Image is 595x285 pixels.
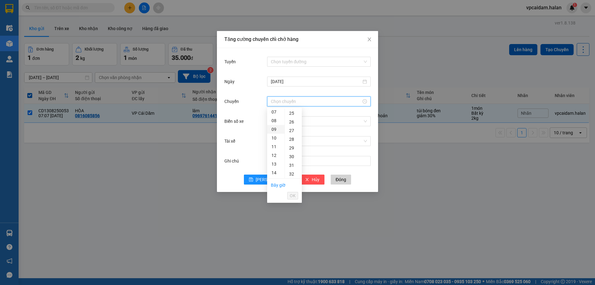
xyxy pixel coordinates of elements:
button: OK [287,192,298,199]
input: Ghi chú [267,156,371,166]
button: closeHủy [300,175,324,185]
span: [PERSON_NAME] [256,176,289,183]
label: Biển số xe [224,119,247,124]
div: 11 [267,142,284,151]
label: Chuyến [224,99,242,104]
label: Ghi chú [224,158,242,163]
span: Đóng [336,176,346,183]
div: 31 [285,161,302,170]
input: Biển số xe [271,117,363,126]
div: 13 [267,160,284,168]
div: 12 [267,151,284,160]
div: 28 [285,135,302,144]
span: save [249,177,253,182]
div: 07 [267,108,284,116]
div: 32 [285,170,302,178]
input: Tài xế [271,136,363,146]
span: close [305,177,309,182]
input: Chuyến [271,98,361,105]
a: Bây giờ [271,183,285,188]
div: 14 [267,168,284,177]
div: 27 [285,126,302,135]
div: 29 [285,144,302,152]
div: 25 [285,109,302,118]
button: save[PERSON_NAME] [244,175,294,185]
button: Đóng [331,175,351,185]
button: Close [361,31,378,48]
div: 26 [285,118,302,126]
label: Ngày [224,79,238,84]
div: 10 [267,134,284,142]
div: 30 [285,152,302,161]
label: Tài xế [224,139,238,144]
div: 08 [267,116,284,125]
span: Hủy [312,176,320,183]
label: Tuyến [224,59,239,64]
div: 15 [267,177,284,186]
div: Tăng cường chuyến chỉ chở hàng [224,36,371,43]
div: 09 [267,125,284,134]
input: Ngày [271,78,361,85]
span: close [367,37,372,42]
